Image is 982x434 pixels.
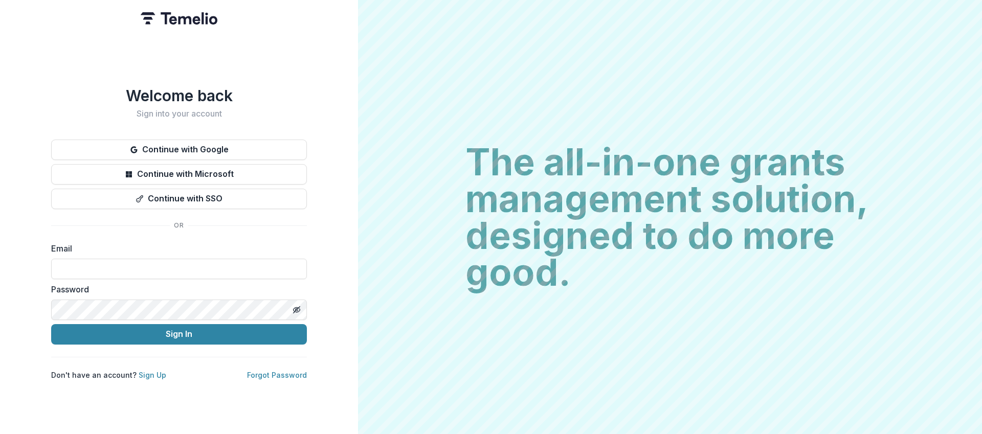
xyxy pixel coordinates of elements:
[51,242,301,255] label: Email
[288,302,305,318] button: Toggle password visibility
[51,370,166,380] p: Don't have an account?
[51,324,307,345] button: Sign In
[51,164,307,185] button: Continue with Microsoft
[51,86,307,105] h1: Welcome back
[247,371,307,379] a: Forgot Password
[51,109,307,119] h2: Sign into your account
[51,140,307,160] button: Continue with Google
[51,189,307,209] button: Continue with SSO
[51,283,301,295] label: Password
[139,371,166,379] a: Sign Up
[141,12,217,25] img: Temelio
